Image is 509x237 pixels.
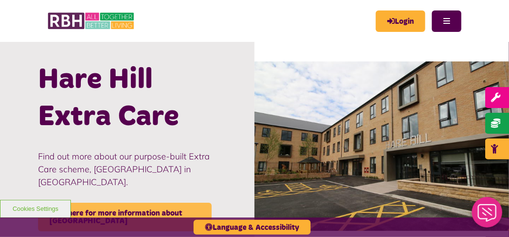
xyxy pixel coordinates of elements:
iframe: Netcall Web Assistant for live chat [466,194,509,237]
img: Hare Hill 108 [254,61,509,231]
h2: Hare Hill Extra Care [38,61,216,136]
p: Find out more about our purpose-built Extra Care scheme, [GEOGRAPHIC_DATA] in [GEOGRAPHIC_DATA]. [38,150,216,188]
a: MyRBH [376,10,425,32]
img: RBH [48,10,136,32]
button: Navigation [432,10,461,32]
a: Click here for more information about [GEOGRAPHIC_DATA] [38,203,212,231]
button: Language & Accessibility [194,220,311,235]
